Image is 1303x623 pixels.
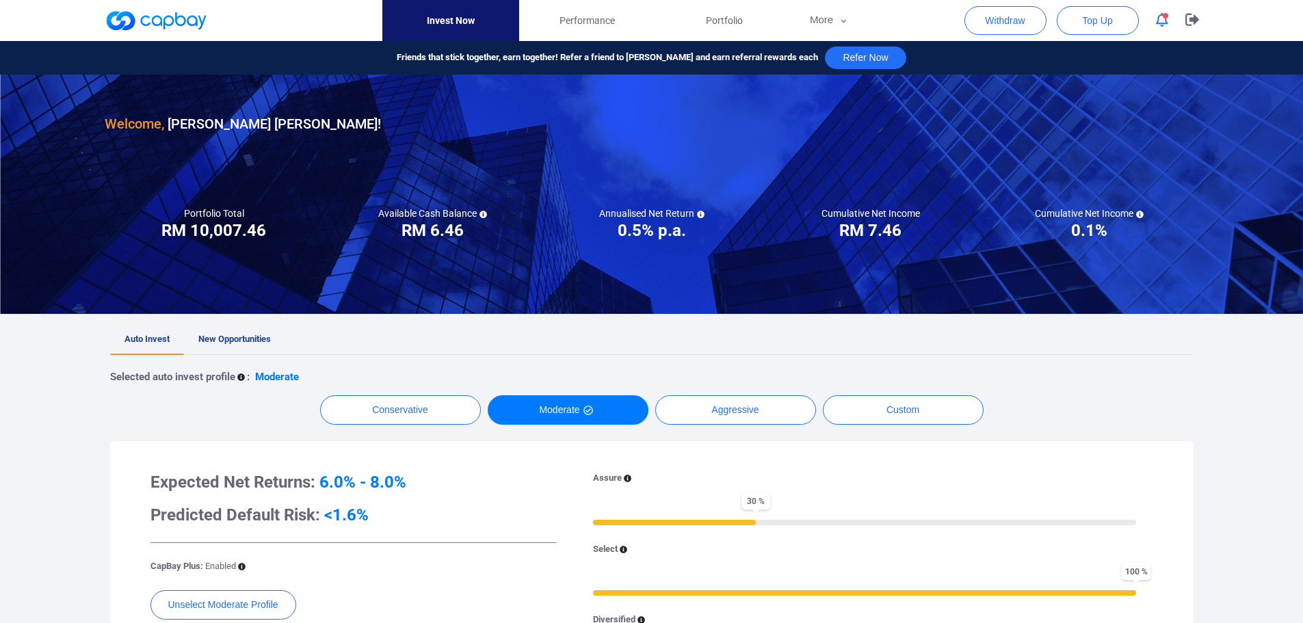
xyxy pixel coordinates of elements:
h5: Portfolio Total [184,207,244,220]
span: <1.6% [324,505,369,525]
p: Select [593,542,618,557]
span: 6.0% - 8.0% [319,473,406,492]
h3: 0.1% [1071,220,1107,241]
button: Moderate [488,395,648,425]
h3: 0.5% p.a. [618,220,686,241]
button: Conservative [320,395,481,425]
h3: RM 7.46 [839,220,901,241]
h5: Available Cash Balance [378,207,487,220]
span: Auto Invest [124,334,170,344]
h3: [PERSON_NAME] [PERSON_NAME] ! [105,113,381,135]
span: New Opportunities [198,334,271,344]
h5: Cumulative Net Income [1035,207,1144,220]
h5: Annualised Net Return [599,207,705,220]
h5: Cumulative Net Income [821,207,920,220]
h3: RM 10,007.46 [161,220,266,241]
button: Aggressive [655,395,816,425]
p: Selected auto invest profile [110,369,235,385]
h3: RM 6.46 [402,220,464,241]
button: Unselect Moderate Profile [150,590,296,620]
span: 100 % [1122,563,1150,580]
h3: Expected Net Returns: [150,471,556,493]
p: Assure [593,471,622,486]
span: Welcome, [105,116,164,132]
span: Enabled [205,561,236,571]
button: Custom [823,395,984,425]
p: Moderate [255,369,299,385]
h3: Predicted Default Risk: [150,504,556,526]
p: CapBay Plus: [150,559,236,574]
p: : [247,369,250,385]
span: 30 % [741,492,770,509]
